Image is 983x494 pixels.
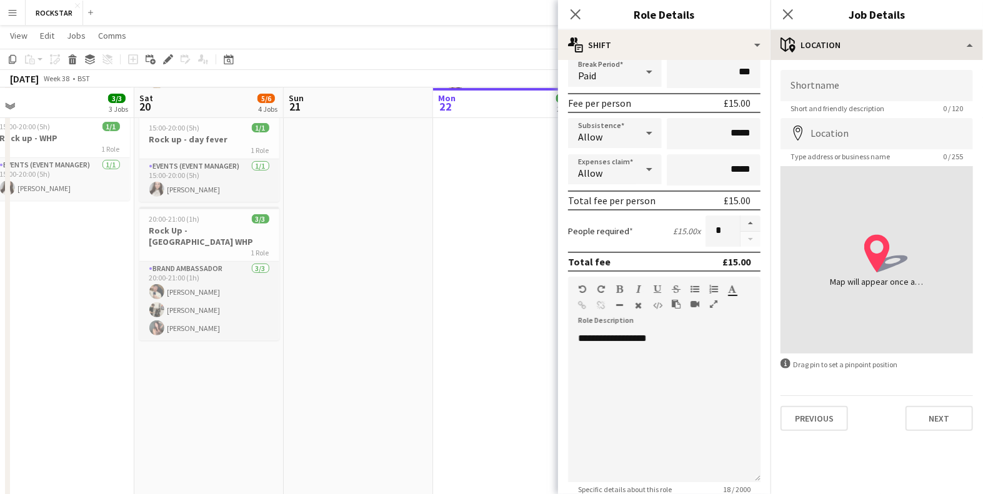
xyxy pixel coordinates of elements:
[139,134,279,145] h3: Rock up - day fever
[578,167,602,179] span: Allow
[77,74,90,83] div: BST
[35,27,59,44] a: Edit
[252,123,269,132] span: 1/1
[578,69,596,82] span: Paid
[26,1,83,25] button: ROCKSTAR
[568,225,633,237] label: People required
[709,299,718,309] button: Fullscreen
[40,30,54,41] span: Edit
[906,406,973,431] button: Next
[139,262,279,340] app-card-role: Brand Ambassador3/320:00-21:00 (1h)[PERSON_NAME][PERSON_NAME][PERSON_NAME]
[568,255,611,268] div: Total fee
[108,94,126,103] span: 3/3
[781,406,848,431] button: Previous
[62,27,91,44] a: Jobs
[578,131,602,143] span: Allow
[289,92,304,104] span: Sun
[102,144,120,154] span: 1 Role
[781,358,973,370] div: Drag pin to set a pinpoint position
[5,27,32,44] a: View
[634,284,643,294] button: Italic
[568,194,656,207] div: Total fee per person
[149,214,200,224] span: 20:00-21:00 (1h)
[724,194,751,207] div: £15.00
[691,299,699,309] button: Insert video
[251,146,269,155] span: 1 Role
[10,72,39,85] div: [DATE]
[728,284,737,294] button: Text Color
[109,104,128,114] div: 3 Jobs
[830,275,924,288] div: Map will appear once address has been added
[137,99,153,114] span: 20
[67,30,86,41] span: Jobs
[722,255,751,268] div: £15.00
[257,94,275,103] span: 5/6
[438,92,456,104] span: Mon
[771,30,983,60] div: Location
[672,284,681,294] button: Strikethrough
[568,485,682,494] span: Specific details about this role
[436,99,456,114] span: 22
[558,30,771,60] div: Shift
[713,485,761,494] span: 18 / 2000
[709,284,718,294] button: Ordered List
[578,284,587,294] button: Undo
[673,225,701,237] div: £15.00 x
[139,225,279,247] h3: Rock Up - [GEOGRAPHIC_DATA] WHP
[597,284,606,294] button: Redo
[287,99,304,114] span: 21
[252,214,269,224] span: 3/3
[653,284,662,294] button: Underline
[616,300,624,310] button: Horizontal Line
[568,97,631,109] div: Fee per person
[139,116,279,202] app-job-card: 15:00-20:00 (5h)1/1Rock up - day fever1 RoleEvents (Event Manager)1/115:00-20:00 (5h)[PERSON_NAME]
[139,92,153,104] span: Sat
[933,152,973,161] span: 0 / 255
[558,6,771,22] h3: Role Details
[41,74,72,83] span: Week 38
[933,104,973,113] span: 0 / 120
[741,215,761,232] button: Increase
[771,6,983,22] h3: Job Details
[672,299,681,309] button: Paste as plain text
[616,284,624,294] button: Bold
[251,248,269,257] span: 1 Role
[781,104,894,113] span: Short and friendly description
[634,300,643,310] button: Clear Formatting
[691,284,699,294] button: Unordered List
[139,159,279,202] app-card-role: Events (Event Manager)1/115:00-20:00 (5h)[PERSON_NAME]
[149,123,200,132] span: 15:00-20:00 (5h)
[98,30,126,41] span: Comms
[557,104,576,114] div: 2 Jobs
[10,30,27,41] span: View
[102,122,120,131] span: 1/1
[781,152,900,161] span: Type address or business name
[258,104,277,114] div: 4 Jobs
[93,27,131,44] a: Comms
[724,97,751,109] div: £15.00
[556,94,574,103] span: 2/2
[139,207,279,340] app-job-card: 20:00-21:00 (1h)3/3Rock Up - [GEOGRAPHIC_DATA] WHP1 RoleBrand Ambassador3/320:00-21:00 (1h)[PERSO...
[653,300,662,310] button: HTML Code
